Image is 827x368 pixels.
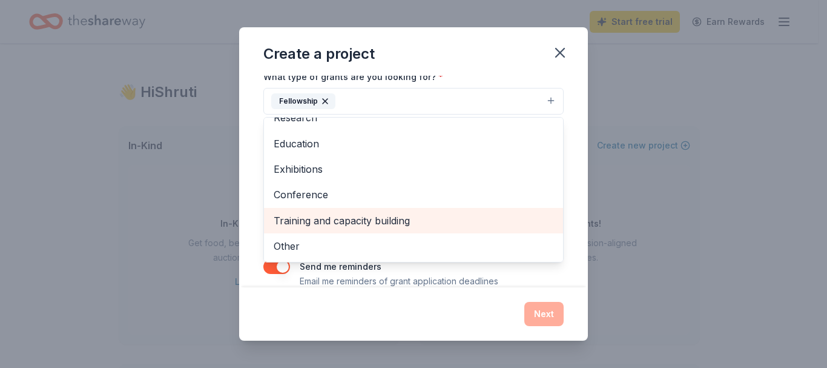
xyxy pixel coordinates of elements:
span: Conference [274,187,553,202]
div: Fellowship [271,93,335,109]
span: Other [274,238,553,254]
span: Exhibitions [274,161,553,177]
span: Training and capacity building [274,213,553,229]
button: Fellowship [263,88,564,115]
span: Research [274,110,553,125]
div: Fellowship [263,117,564,263]
span: Education [274,136,553,152]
